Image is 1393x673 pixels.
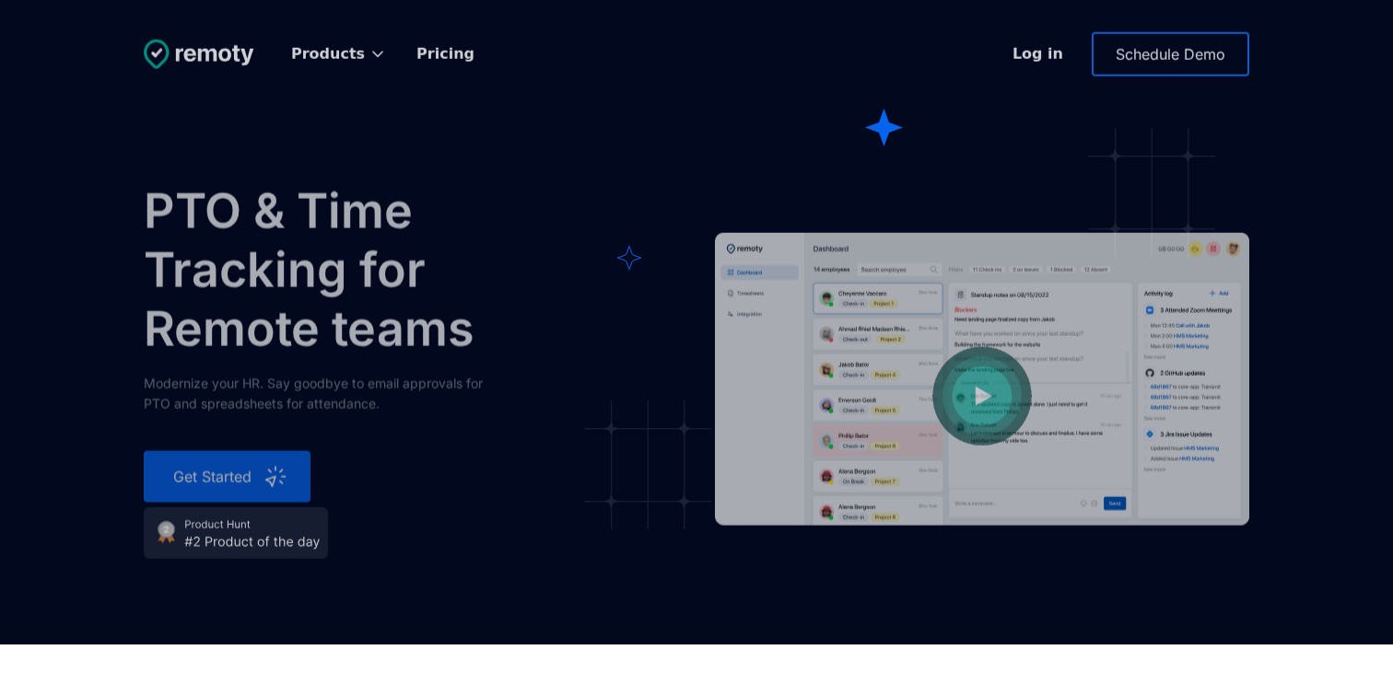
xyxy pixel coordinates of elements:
a: Log in [995,33,1081,75]
a: Get Started [144,450,310,502]
a: Pricing [402,34,489,75]
div: Get Started [166,465,263,487]
img: Untitled UI logotext [144,40,254,69]
a: Schedule Demo [1092,32,1249,76]
div: Modernize your HR. Say goodbye to email approvals for PTO and spreadsheets for attendance. [144,373,512,413]
div: Products [276,34,402,75]
div: Products [291,45,365,64]
a: open lightbox [715,181,1249,575]
h1: PTO & Time Tracking for Remote teams [144,181,604,358]
div: Log in [1013,43,1063,65]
